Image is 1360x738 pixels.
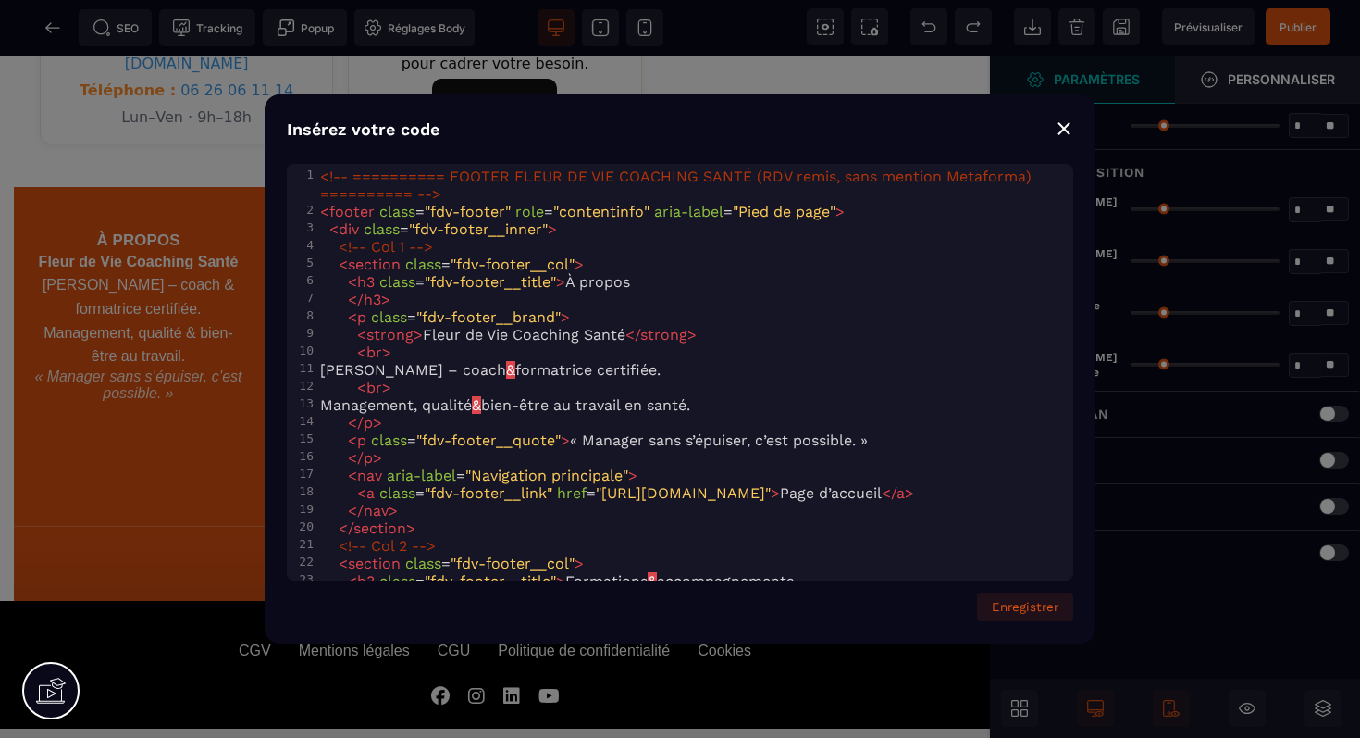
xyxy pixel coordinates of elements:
span: "fdv-footer__title" [425,273,556,291]
a: 06 26 06 11 14 [811,300,910,328]
span: > [381,291,390,308]
span: class [405,256,441,273]
span: footer [329,203,375,220]
p: « Manager sans s’épuiser, c’est possible. » [32,313,244,346]
span: > [414,326,423,344]
span: < [357,344,366,361]
div: Mentions légales [299,587,410,604]
span: > [382,379,391,396]
span: > [548,220,557,238]
div: Insérez votre code [287,117,1073,142]
span: </ [348,414,364,432]
span: class [364,220,400,238]
span: Fleur de Vie Coaching Santé [320,326,697,344]
div: 1 [287,168,316,181]
div: Politique de confidentialité [498,587,670,604]
span: > [382,344,391,361]
button: Enregistrer [977,593,1073,621]
span: aria-label [387,467,456,484]
span: > [628,467,637,484]
span: > [406,519,415,537]
a: S’abonner à la newsletter [530,232,698,252]
span: a [366,484,375,502]
span: h3 [364,291,381,308]
span: = [320,308,570,326]
address: 📍 [GEOGRAPHIC_DATA] 📧 ☎️ [746,197,958,328]
span: > [687,326,697,344]
span: section [348,555,401,572]
a: Blog – Inspirations & outils [526,213,701,232]
span: < [339,256,348,273]
span: > [373,414,382,432]
div: 5 [287,256,316,269]
span: p [364,449,373,467]
span: = Formations accompagnements [320,572,794,590]
span: "fdv-footer__title" [425,572,556,590]
span: "fdv-footer__inner" [409,220,548,238]
div: Informations [14,470,976,545]
span: nav [357,467,382,484]
span: </ [348,449,364,467]
h3: Formations & accompagnements [270,176,482,213]
span: = « Manager sans s’épuiser, c’est possible. » [320,432,868,449]
p: © 2025 Fleur de Vie Coaching Santé – SIRET : [32,488,958,503]
span: = = = [320,203,845,220]
div: 20 [287,519,316,533]
span: role [515,203,544,220]
span: Management, qualité bien-être au travail en santé. [320,396,690,414]
span: < [348,432,357,449]
h3: À propos [32,176,244,194]
span: class [371,308,407,326]
span: "fdv-footer__quote" [416,432,561,449]
span: > [771,484,780,502]
div: 22 [287,555,316,569]
span: href [557,484,587,502]
span: > [561,308,570,326]
span: & [648,572,657,590]
p: Lun–Ven · 9h–18h [56,50,317,74]
span: strong [640,326,687,344]
span: > [905,484,914,502]
span: < [329,220,339,238]
span: </ [882,484,896,502]
div: 12 [287,379,316,393]
div: 18 [287,484,316,498]
span: p [364,414,373,432]
a: Prendre rendez-vous [769,343,933,377]
span: class [379,203,415,220]
span: div [339,220,359,238]
span: < [348,467,357,484]
div: CGU [438,587,471,604]
a: E-book gratuit [568,194,661,214]
span: = [320,467,637,484]
span: > [575,555,584,572]
span: < [320,203,329,220]
span: <!-- ========== FOOTER FLEUR DE VIE COACHING SANTÉ (RDV remis, sans mention Metaforma) ==========... [320,168,1036,203]
div: 9 [287,326,316,340]
span: > [373,449,382,467]
span: section [353,519,406,537]
span: section [348,256,401,273]
div: 14 [287,414,316,428]
span: = [320,555,584,572]
span: class [379,484,415,502]
strong: Fleur de Vie Coaching Santé [39,198,239,214]
span: "fdv-footer__col" [451,555,575,572]
span: "fdv-footer__link" [425,484,552,502]
span: < [339,555,348,572]
span: < [357,326,366,344]
span: Rejoignez-nous sur LinkedIn [773,394,958,428]
span: < [357,484,366,502]
p: [PERSON_NAME] – coach & formatrice certifiée. Management, qualité & bien-être au travail. [32,194,244,313]
span: < [348,572,357,590]
div: 15 [287,432,316,445]
div: 11 [287,361,316,375]
div: CGV [239,587,271,604]
li: Hypnose & constellations organisationnelles [270,280,482,320]
div: Cookies [698,587,751,604]
div: 21 [287,537,316,551]
span: = [320,256,584,273]
div: 8 [287,308,316,322]
li: Coaching individuel & collectif [270,256,482,280]
span: & [506,361,515,379]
